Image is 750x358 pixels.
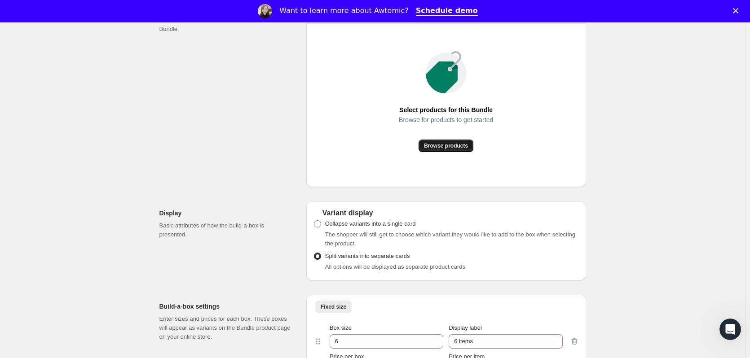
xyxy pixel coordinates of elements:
span: The shopper will still get to choose which variant they would like to add to the box when selecti... [325,231,575,247]
p: Enter sizes and prices for each box. These boxes will appear as variants on the Bundle product pa... [159,314,292,341]
span: Browse for products to get started [399,114,493,126]
div: Want to learn more about Awtomic? [279,6,408,15]
span: Collapse variants into a single card [325,220,416,227]
span: Display label [449,324,482,331]
div: Close [733,8,742,13]
span: Split variants into separate cards [325,253,410,259]
span: Fixed size [321,303,346,310]
h2: Build-a-box settings [159,302,292,311]
span: Browse products [424,142,468,149]
span: Select products for this Bundle [399,104,493,116]
a: Schedule demo [416,6,478,16]
span: All options will be displayed as separate product cards [325,263,465,270]
iframe: Intercom live chat [719,319,741,340]
p: Basic attributes of how the build-a-box is presented. [159,221,292,239]
button: Browse products [419,140,473,152]
img: Profile image for Emily [258,4,272,18]
h2: Display [159,209,292,218]
input: Display label [449,334,562,349]
div: Variant display [313,209,579,218]
input: Box size [330,334,430,349]
p: Select which products you would like offer in this Bundle. [159,16,292,34]
span: Box size [330,324,352,331]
